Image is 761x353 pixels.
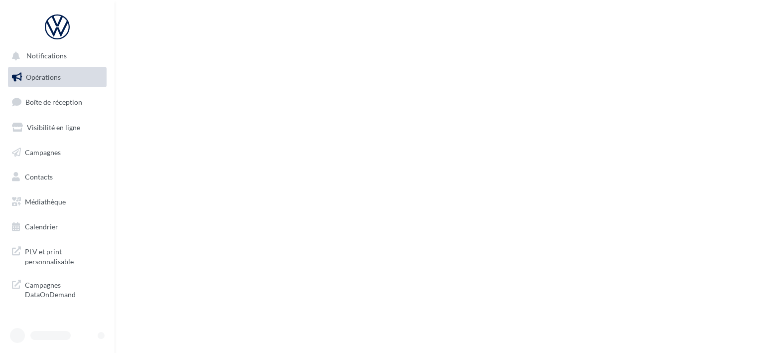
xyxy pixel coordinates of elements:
a: Calendrier [6,216,109,237]
a: Contacts [6,167,109,187]
span: Campagnes DataOnDemand [25,278,103,300]
span: Opérations [26,73,61,81]
a: Visibilité en ligne [6,117,109,138]
span: Médiathèque [25,197,66,206]
span: Notifications [26,52,67,60]
span: Campagnes [25,148,61,156]
span: Contacts [25,173,53,181]
span: Visibilité en ligne [27,123,80,132]
a: Boîte de réception [6,91,109,113]
span: Boîte de réception [25,98,82,106]
a: Campagnes DataOnDemand [6,274,109,304]
a: PLV et print personnalisable [6,241,109,270]
a: Médiathèque [6,191,109,212]
span: PLV et print personnalisable [25,245,103,266]
a: Campagnes [6,142,109,163]
a: Opérations [6,67,109,88]
span: Calendrier [25,222,58,231]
